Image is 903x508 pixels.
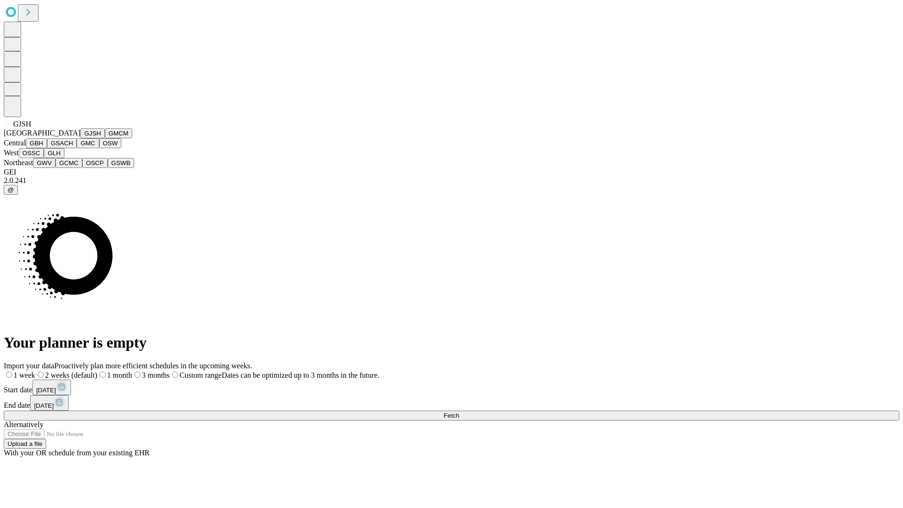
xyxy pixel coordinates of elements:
span: 1 week [14,371,35,379]
button: GMCM [105,128,132,138]
input: 1 month [100,372,106,378]
span: Dates can be optimized up to 3 months in the future. [222,371,379,379]
input: 2 weeks (default) [38,372,44,378]
button: GMC [77,138,99,148]
span: 2 weeks (default) [45,371,97,379]
div: GEI [4,168,899,176]
button: GJSH [80,128,105,138]
button: @ [4,185,18,195]
span: Custom range [180,371,222,379]
input: 1 week [6,372,12,378]
div: End date [4,395,899,411]
span: [DATE] [36,387,56,394]
span: Import your data [4,362,55,370]
button: [DATE] [30,395,69,411]
span: 1 month [107,371,132,379]
button: Fetch [4,411,899,421]
span: 3 months [142,371,170,379]
button: OSSC [19,148,44,158]
button: Upload a file [4,439,46,449]
div: 2.0.241 [4,176,899,185]
h1: Your planner is empty [4,334,899,351]
div: Start date [4,380,899,395]
span: Fetch [444,412,459,419]
button: [DATE] [32,380,71,395]
button: GLH [44,148,64,158]
button: OSCP [82,158,108,168]
span: West [4,149,19,157]
span: @ [8,186,14,193]
span: Proactively plan more efficient schedules in the upcoming weeks. [55,362,252,370]
span: GJSH [13,120,31,128]
button: GSWB [108,158,135,168]
span: Alternatively [4,421,43,429]
button: GWV [33,158,55,168]
span: Central [4,139,26,147]
span: With your OR schedule from your existing EHR [4,449,150,457]
button: GCMC [55,158,82,168]
span: [GEOGRAPHIC_DATA] [4,129,80,137]
span: [DATE] [34,402,54,409]
button: GBH [26,138,47,148]
button: GSACH [47,138,77,148]
span: Northeast [4,159,33,167]
input: Custom rangeDates can be optimized up to 3 months in the future. [172,372,178,378]
button: OSW [99,138,122,148]
input: 3 months [135,372,141,378]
